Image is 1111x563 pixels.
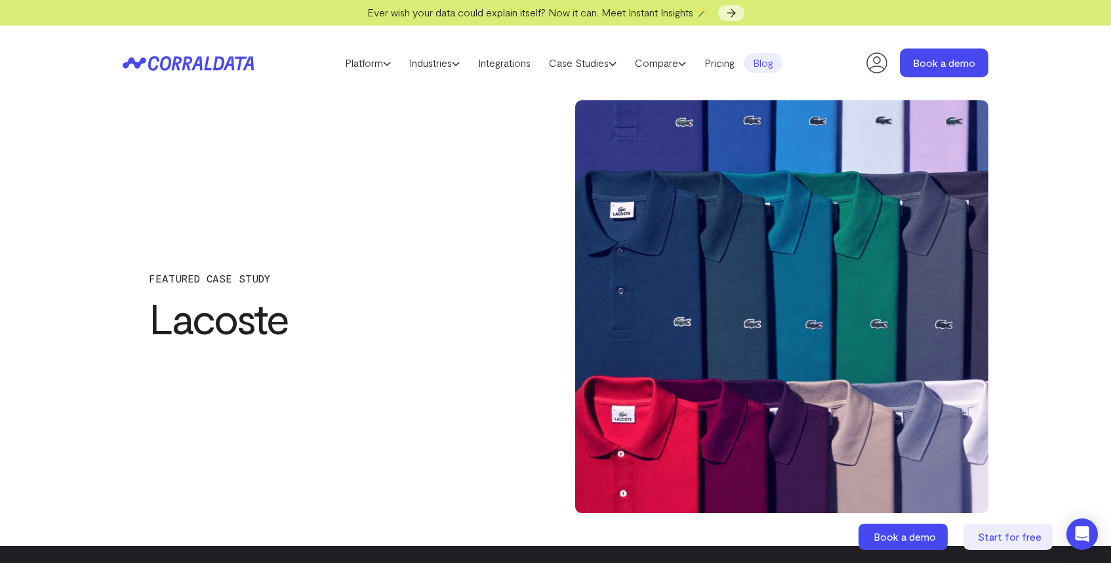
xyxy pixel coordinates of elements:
p: FEATURED CASE STUDY [149,273,510,284]
a: Case Studies [540,53,626,73]
a: Book a demo [900,49,988,77]
a: Platform [336,53,400,73]
a: Industries [400,53,469,73]
div: Open Intercom Messenger [1066,518,1098,550]
a: Book a demo [859,524,950,550]
a: Pricing [695,53,744,73]
a: Integrations [469,53,540,73]
span: Book a demo [874,530,936,543]
a: Start for free [963,524,1055,550]
a: Compare [626,53,695,73]
span: Start for free [978,530,1041,543]
h1: Lacoste [149,294,510,341]
span: Ever wish your data could explain itself? Now it can. Meet Instant Insights 🪄 [367,6,709,18]
a: Blog [744,53,782,73]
